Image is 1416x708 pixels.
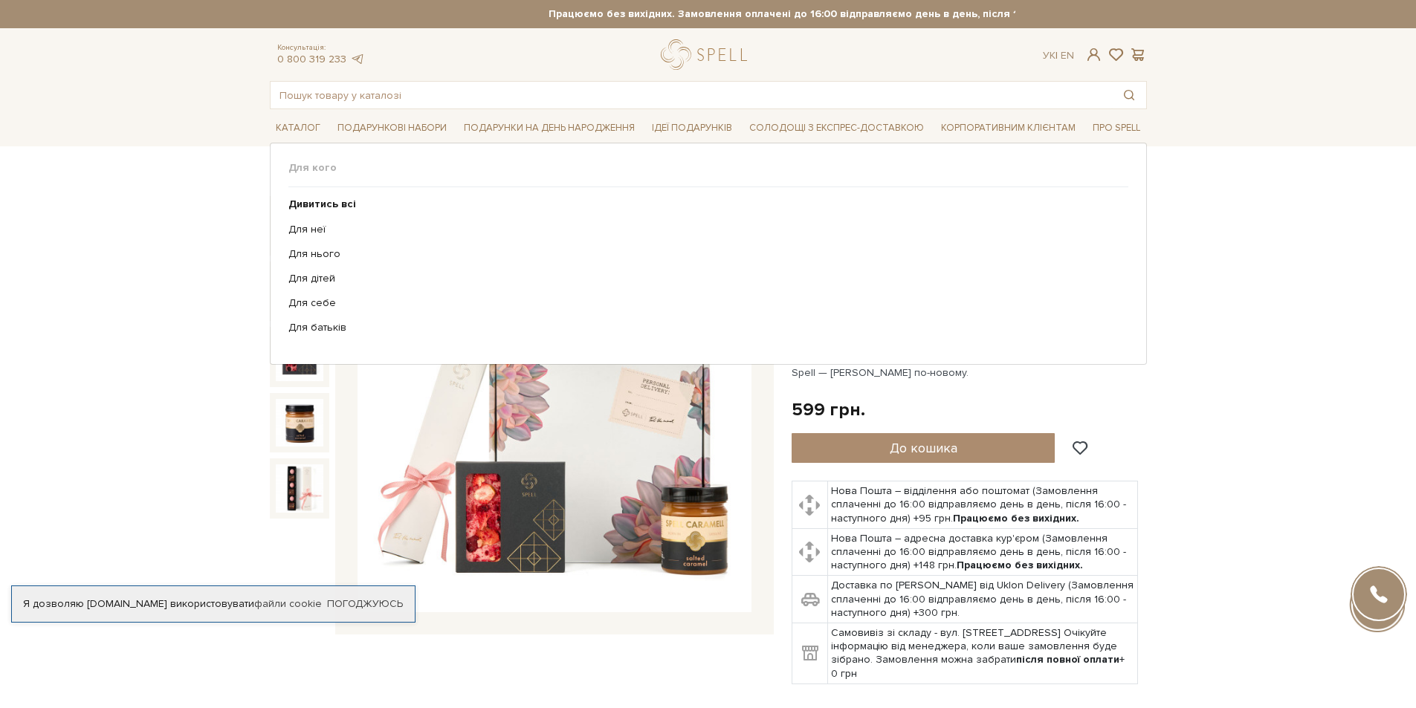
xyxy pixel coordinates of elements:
a: Корпоративним клієнтам [935,115,1082,140]
span: Ідеї подарунків [646,117,738,140]
a: logo [661,39,754,70]
img: Подарунок Новий початок [276,464,323,512]
span: | [1055,49,1058,62]
a: En [1061,49,1074,62]
span: Каталог [270,117,326,140]
a: 0 800 319 233 [277,53,346,65]
td: Нова Пошта – відділення або поштомат (Замовлення сплаченні до 16:00 відправляємо день в день, піс... [828,481,1138,529]
img: Подарунок Новий початок [276,399,323,446]
a: Для себе [288,296,1117,310]
button: До кошика [792,433,1055,463]
div: 599 грн. [792,398,865,421]
button: Пошук товару у каталозі [1112,82,1146,108]
div: Я дозволяю [DOMAIN_NAME] використовувати [12,597,415,611]
div: Ук [1043,49,1074,62]
a: файли cookie [254,597,322,610]
div: Каталог [270,143,1147,364]
span: Подарункові набори [332,117,453,140]
td: Нова Пошта – адресна доставка кур'єром (Замовлення сплаченні до 16:00 відправляємо день в день, п... [828,528,1138,576]
a: Солодощі з експрес-доставкою [743,115,930,140]
a: Для неї [288,223,1117,236]
span: Про Spell [1087,117,1146,140]
input: Пошук товару у каталозі [271,82,1112,108]
b: після повної оплати [1016,653,1119,666]
a: Для нього [288,247,1117,261]
a: telegram [350,53,365,65]
span: Консультація: [277,43,365,53]
span: Для кого [288,161,1128,175]
span: Подарунки на День народження [458,117,641,140]
img: Подарунок Новий початок [358,218,751,612]
a: Дивитись всі [288,198,1117,211]
a: Для батьків [288,321,1117,334]
td: Доставка по [PERSON_NAME] від Uklon Delivery (Замовлення сплаченні до 16:00 відправляємо день в д... [828,576,1138,623]
a: Погоджуюсь [327,597,403,611]
span: До кошика [890,440,957,456]
a: Для дітей [288,272,1117,285]
p: Spell — [PERSON_NAME] по-новому. [792,365,1140,380]
b: Працюємо без вихідних. [957,559,1083,571]
b: Дивитись всі [288,198,356,210]
td: Самовивіз зі складу - вул. [STREET_ADDRESS] Очікуйте інформацію від менеджера, коли ваше замовлен... [828,623,1138,684]
b: Працюємо без вихідних. [953,512,1079,524]
strong: Працюємо без вихідних. Замовлення оплачені до 16:00 відправляємо день в день, після 16:00 - насту... [401,7,1278,21]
